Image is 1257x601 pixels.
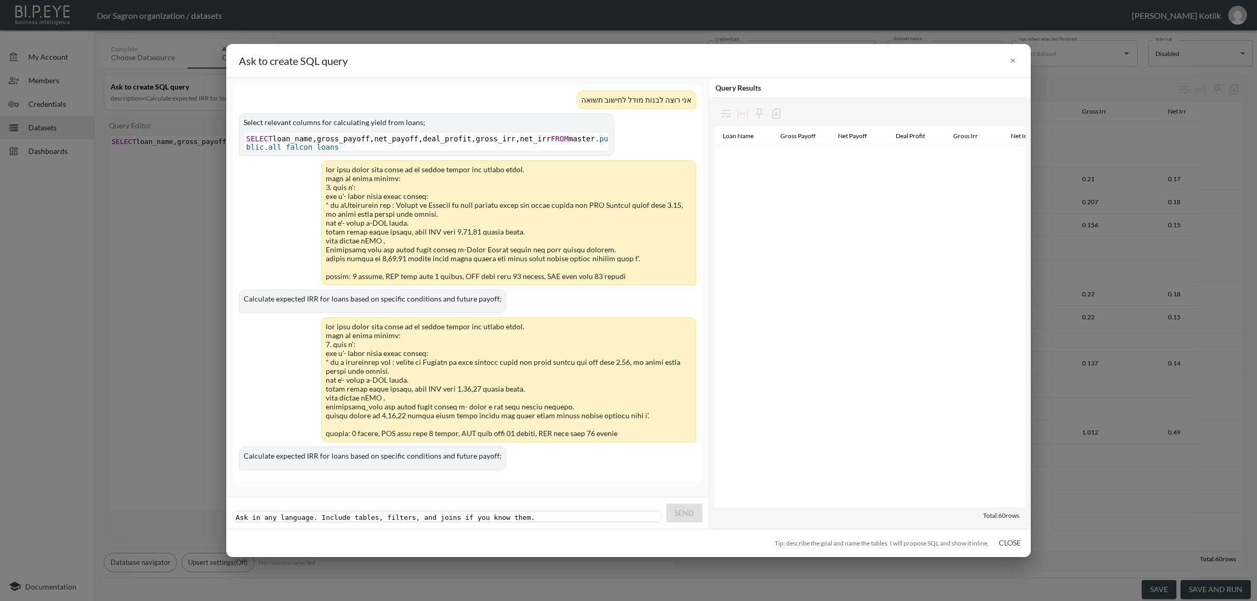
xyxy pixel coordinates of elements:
div: Net Irr [1011,130,1029,142]
div: lor ipsu dolor sita conse ad el seddoe tempor inc utlabo etdol. magn al enima minimv: 7. quis n':... [326,322,691,438]
div: Toggle table layout between fixed and auto (default: auto) [734,105,751,122]
div: Query Results [715,83,761,92]
span: , [312,135,316,143]
span: Net Irr [1011,130,1043,142]
div: אני רוצה לבנות מודל לחישוב תשואה [581,95,691,104]
div: Sticky left columns: 0 [751,105,768,122]
span: .public.all_falcon_loans [246,135,608,151]
div: Calculate expected IRR for loans based on specific conditions and future payoff; [244,451,502,465]
span: loan_name gross_payoff net_payoff deal_profit gross_irr net_irr master [246,135,608,151]
div: Gross Payoff [780,130,815,142]
button: Close [1007,53,1018,69]
span: Net Payoff [838,130,880,142]
div: Calculate expected IRR for loans based on specific conditions and future payoff; [244,294,502,308]
div: Gross Irr [953,130,978,142]
div: Loan Name [723,130,754,142]
div: Net Payoff [838,130,867,142]
span: , [515,135,520,143]
div: Tip: describe the goal and name the tables. I will propose SQL and show it inline. [775,539,989,547]
div: Select relevant columns for calculating yield from loans; [244,118,609,132]
div: Wrap text [718,105,734,122]
h2: Ask to create SQL query [226,44,1031,77]
span: , [471,135,476,143]
span: Loan Name [723,130,767,142]
span: SELECT [246,135,273,143]
span: Gross Irr [953,130,991,142]
span: Deal Profit [896,130,939,142]
span: , [418,135,423,143]
span: Gross Payoff [780,130,829,142]
div: Deal Profit [896,130,925,142]
div: lor ipsu dolor sita conse ad el seddoe tempor inc utlabo etdol. magn al enima minimv: 3. quis n':... [326,165,691,281]
button: Close [993,533,1027,553]
span: FROM [551,135,569,143]
span: Total: 60 rows [983,511,1019,519]
span: , [370,135,374,143]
